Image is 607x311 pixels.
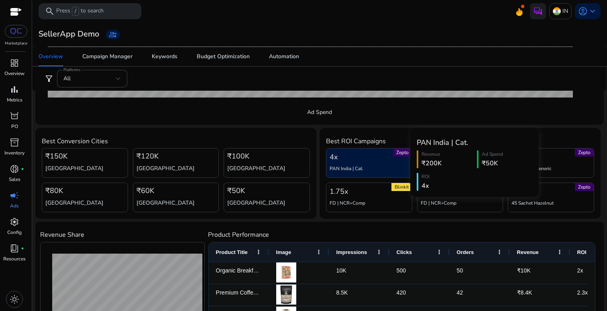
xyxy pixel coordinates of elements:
[417,137,532,148] h5: PAN India | Cat.
[575,148,594,157] span: Zepto
[5,41,27,47] p: Marketplace
[39,29,99,39] h3: SellerApp Demo
[391,183,412,191] span: Blinkit
[227,185,245,196] span: ₹50K
[276,285,296,305] img: Premium Coffee Beans
[72,7,79,16] span: /
[10,217,19,227] span: settings
[45,150,67,162] span: ₹150K
[4,149,24,157] p: Inventory
[330,200,365,206] h5: FD | NCR+Comp
[10,295,19,304] span: light_mode
[329,262,389,284] div: 10K
[227,150,249,162] span: ₹100K
[45,6,55,16] span: search
[3,255,26,262] p: Resources
[10,202,19,209] p: Ads
[510,262,570,284] div: ₹10K
[10,244,19,253] span: book_4
[136,185,154,196] span: ₹60K
[21,167,24,171] span: fiber_manual_record
[330,186,348,197] span: 1.75x
[44,74,54,83] span: filter_alt
[393,148,412,157] span: Zepto
[197,54,250,59] div: Budget Optimization
[336,249,367,255] span: Impressions
[63,75,71,82] span: All
[209,284,269,306] div: Premium Coffee Beans
[397,249,412,255] span: Clicks
[422,181,529,191] div: 4x
[330,151,338,163] span: 4x
[56,7,104,16] p: Press to search
[209,262,269,284] div: Organic Breakfast Cereal
[45,165,104,173] h5: [GEOGRAPHIC_DATA]
[42,138,310,145] h4: Best Conversion Cities
[276,262,296,283] img: Organic Breakfast Cereal
[216,249,248,255] span: Product Title
[269,54,299,59] div: Automation
[63,67,80,73] mat-label: Platforms
[10,85,19,94] span: bar_chart
[208,230,596,240] h4: Product Performance
[578,6,588,16] span: account_circle
[553,7,561,15] img: in.svg
[7,229,22,236] p: Config
[9,28,23,35] img: QC-logo.svg
[422,150,469,158] div: Revenue
[4,70,24,77] p: Overview
[10,111,19,121] span: orders
[329,284,389,306] div: 8.5K
[152,54,177,59] div: Keywords
[42,108,597,116] p: Ad Spend
[422,159,469,168] div: ₹200K
[136,165,195,173] h5: [GEOGRAPHIC_DATA]
[482,150,529,158] div: Ad Spend
[7,96,22,104] p: Metrics
[482,159,529,168] div: ₹50K
[45,199,104,207] h5: [GEOGRAPHIC_DATA]
[39,54,63,59] div: Overview
[227,199,285,207] h5: [GEOGRAPHIC_DATA]
[21,247,24,250] span: fiber_manual_record
[10,138,19,147] span: inventory_2
[389,262,450,284] div: 500
[45,185,63,196] span: ₹80K
[136,199,195,207] h5: [GEOGRAPHIC_DATA]
[10,191,19,200] span: campaign
[450,284,510,306] div: 42
[10,164,19,174] span: donut_small
[106,30,120,39] a: group_add
[40,230,205,240] h4: Revenue Share
[577,249,587,255] span: ROI
[450,262,510,284] div: 50
[11,123,18,130] p: PO
[276,249,291,255] span: Image
[562,4,568,18] p: IN
[82,54,132,59] div: Campaign Manager
[227,165,285,173] h5: [GEOGRAPHIC_DATA]
[422,173,529,180] div: ROI
[517,249,539,255] span: Revenue
[326,138,594,145] h4: Best ROI Campaigns
[510,284,570,306] div: ₹8.4K
[10,58,19,68] span: dashboard
[136,150,159,162] span: ₹120K
[330,165,363,172] h5: PAN India | Cat.
[575,183,594,191] span: Zepto
[588,6,597,16] span: keyboard_arrow_down
[9,176,20,183] p: Sales
[109,30,117,39] span: group_add
[457,249,474,255] span: Orders
[389,284,450,306] div: 420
